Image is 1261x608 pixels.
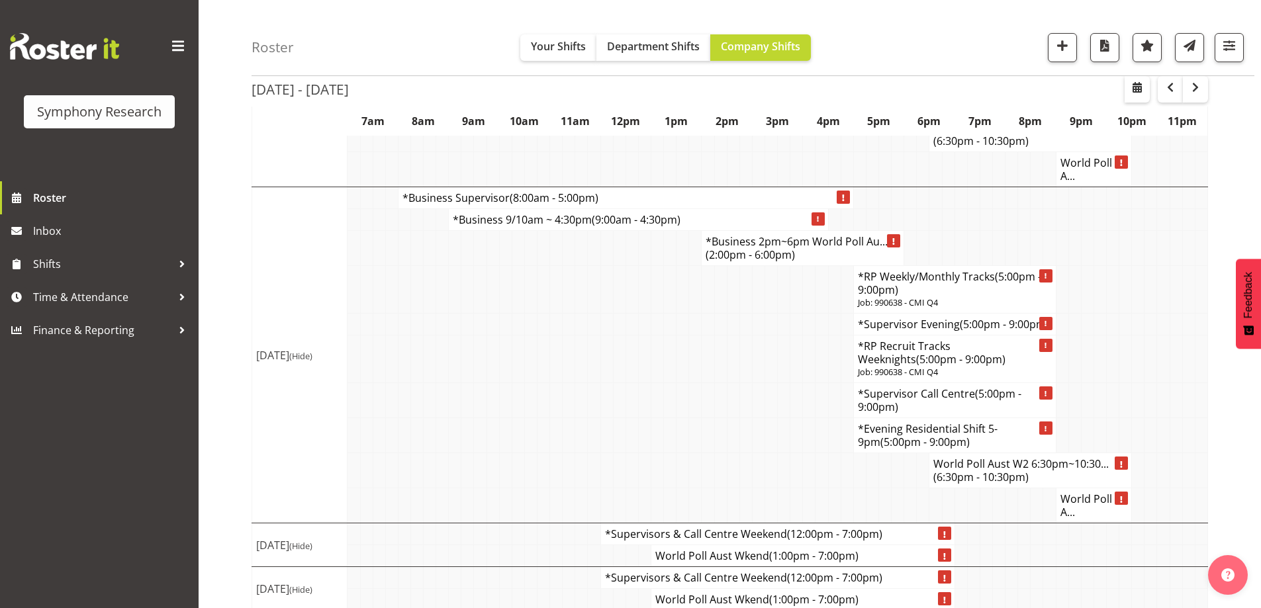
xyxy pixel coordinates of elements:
th: 7pm [955,106,1005,136]
span: Inbox [33,221,192,241]
h4: World Poll A... [1060,156,1128,183]
h4: Roster [252,40,294,55]
th: 8am [398,106,448,136]
span: Company Shifts [721,39,800,54]
span: (Hide) [289,350,312,362]
span: (5:00pm - 9:00pm) [960,317,1049,331]
span: (12:00pm - 7:00pm) [787,570,882,585]
span: Finance & Reporting [33,320,172,340]
h4: World Poll A... [1060,492,1128,519]
button: Highlight an important date within the roster. [1133,33,1162,62]
th: 8pm [1005,106,1056,136]
h4: World Poll Aust Wkend [655,549,951,562]
h4: World Poll Aust Wkend [655,593,951,606]
div: Symphony Research [37,102,162,122]
h4: *Supervisor Call Centre [858,387,1052,413]
button: Company Shifts [710,34,811,61]
th: 10am [499,106,549,136]
span: (5:00pm - 9:00pm) [858,269,1041,297]
button: Department Shifts [596,34,710,61]
span: Feedback [1242,272,1254,318]
img: help-xxl-2.png [1221,568,1235,582]
span: (1:00pm - 7:00pm) [769,548,859,563]
span: Roster [33,188,192,208]
span: (12:00pm - 7:00pm) [787,527,882,541]
h2: [DATE] - [DATE] [252,81,349,98]
h4: *Supervisor Evening [858,318,1052,331]
span: (Hide) [289,540,312,552]
button: Filter Shifts [1215,33,1244,62]
th: 6pm [904,106,955,136]
span: (6:30pm - 10:30pm) [933,134,1029,148]
h4: *Supervisors & Call Centre Weekend [605,527,951,541]
span: (8:00am - 5:00pm) [510,191,598,205]
button: Download a PDF of the roster according to the set date range. [1090,33,1119,62]
p: Job: 990638 - CMI Q4 [858,296,1052,309]
span: (1:00pm - 7:00pm) [769,592,859,607]
td: [DATE] [252,187,348,523]
span: (5:00pm - 9:00pm) [858,386,1021,414]
th: 9am [449,106,499,136]
span: (5:00pm - 9:00pm) [880,435,970,449]
th: 2pm [702,106,752,136]
th: 4pm [803,106,853,136]
span: (5:00pm - 9:00pm) [916,352,1005,367]
th: 7am [348,106,398,136]
span: Shifts [33,254,172,274]
button: Select a specific date within the roster. [1125,76,1150,103]
button: Feedback - Show survey [1236,259,1261,349]
h4: *Evening Residential Shift 5-9pm [858,422,1052,449]
span: (6:30pm - 10:30pm) [933,470,1029,484]
button: Your Shifts [520,34,596,61]
h4: *RP Recruit Tracks Weeknights [858,339,1052,366]
h4: *Supervisors & Call Centre Weekend [605,571,951,584]
th: 9pm [1056,106,1106,136]
h4: World Poll Aust W2 6:30pm~10:30... [933,457,1127,484]
th: 3pm [752,106,802,136]
th: 1pm [651,106,702,136]
th: 12pm [600,106,651,136]
h4: World Poll Aust W2 6:30pm~10:30... [933,121,1127,148]
span: Time & Attendance [33,287,172,307]
span: (Hide) [289,584,312,595]
th: 5pm [853,106,904,136]
h4: *Business 9/10am ~ 4:30pm [453,213,823,226]
button: Add a new shift [1048,33,1077,62]
span: (9:00am - 4:30pm) [592,212,680,227]
button: Send a list of all shifts for the selected filtered period to all rostered employees. [1175,33,1204,62]
th: 11am [550,106,600,136]
span: Your Shifts [531,39,586,54]
img: Rosterit website logo [10,33,119,60]
td: [DATE] [252,523,348,567]
h4: *Business 2pm~6pm World Poll Au... [706,235,900,261]
h4: *RP Weekly/Monthly Tracks [858,270,1052,296]
th: 10pm [1106,106,1156,136]
h4: *Business Supervisor [402,191,849,204]
th: 11pm [1157,106,1208,136]
span: (2:00pm - 6:00pm) [706,247,795,262]
span: Department Shifts [607,39,700,54]
p: Job: 990638 - CMI Q4 [858,366,1052,378]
